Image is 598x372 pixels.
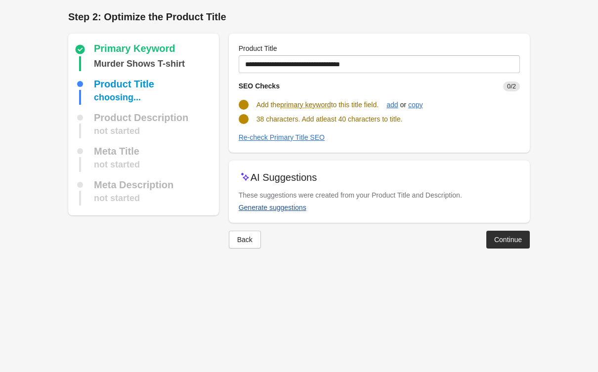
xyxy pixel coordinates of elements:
[94,43,175,55] div: Primary Keyword
[94,56,185,71] div: Murder Shows T-shirt
[239,133,325,141] div: Re-check Primary Title SEO
[503,82,520,91] span: 0/2
[235,128,329,146] button: Re-check Primary Title SEO
[239,82,280,90] span: SEO Checks
[280,100,331,110] span: primary keyword
[494,236,522,244] div: Continue
[398,100,408,110] span: or
[68,10,530,24] h1: Step 2: Optimize the Product Title
[486,231,530,248] button: Continue
[94,113,188,123] div: Product Description
[94,90,141,105] div: choosing...
[229,231,261,248] button: Back
[404,96,427,114] button: copy
[239,204,306,211] div: Generate suggestions
[256,101,379,109] span: Add the to this title field.
[237,236,253,244] div: Back
[383,96,402,114] button: add
[94,146,139,156] div: Meta Title
[94,191,140,206] div: not started
[386,101,398,109] div: add
[239,191,462,199] span: These suggestions were created from your Product Title and Description.
[94,79,154,89] div: Product Title
[251,170,317,184] p: AI Suggestions
[256,115,403,123] span: 38 characters. Add atleast 40 characters to title.
[235,199,310,216] button: Generate suggestions
[408,101,423,109] div: copy
[239,43,277,53] label: Product Title
[94,157,140,172] div: not started
[94,124,140,138] div: not started
[94,180,173,190] div: Meta Description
